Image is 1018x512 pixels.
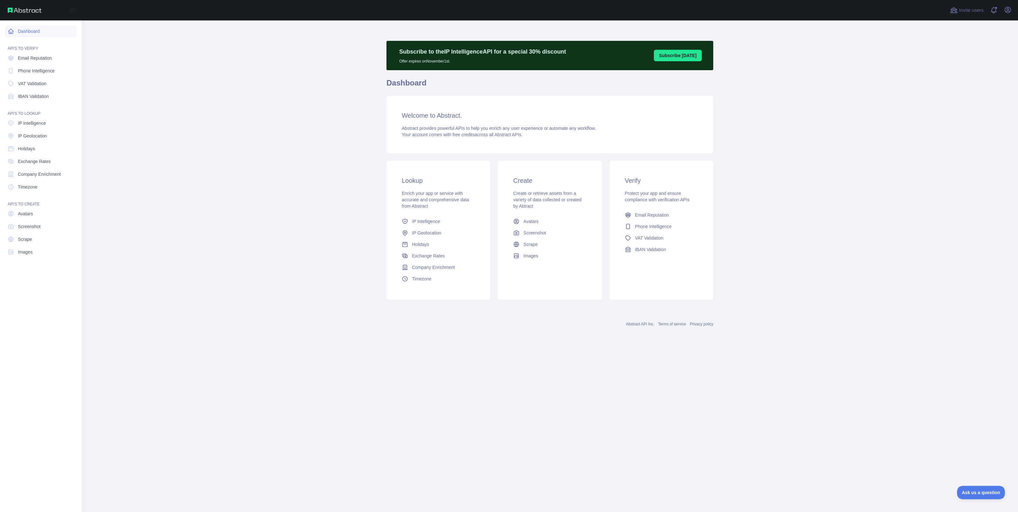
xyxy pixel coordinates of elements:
[511,250,589,262] a: Images
[18,120,46,126] span: IP Intelligence
[957,486,1005,499] iframe: Toggle Customer Support
[412,241,429,248] span: Holidays
[635,246,666,253] span: IBAN Validation
[5,117,77,129] a: IP Intelligence
[513,176,586,185] h3: Create
[18,223,41,230] span: Screenshot
[18,236,32,242] span: Scrape
[18,145,35,152] span: Holidays
[5,143,77,154] a: Holidays
[5,168,77,180] a: Company Enrichment
[5,38,77,51] div: API'S TO VERIFY
[399,273,477,285] a: Timezone
[399,227,477,239] a: IP Geolocation
[402,126,596,131] span: Abstract provides powerful APIs to help you enrich any user experience or automate any workflow.
[949,5,985,15] button: Invite users
[5,246,77,258] a: Images
[18,211,33,217] span: Avatars
[18,184,37,190] span: Timezone
[18,249,33,255] span: Images
[8,8,41,13] img: Abstract API
[412,264,455,271] span: Company Enrichment
[399,250,477,262] a: Exchange Rates
[399,239,477,250] a: Holidays
[402,132,522,137] span: Your account comes with across all Abstract APIs.
[5,181,77,193] a: Timezone
[399,47,566,56] p: Subscribe to the IP Intelligence API for a special 30 % discount
[18,55,52,61] span: Email Reputation
[18,133,47,139] span: IP Geolocation
[5,156,77,167] a: Exchange Rates
[399,262,477,273] a: Company Enrichment
[511,216,589,227] a: Avatars
[959,7,984,14] span: Invite users
[18,68,55,74] span: Phone Intelligence
[5,221,77,232] a: Screenshot
[18,93,49,100] span: IBAN Validation
[5,52,77,64] a: Email Reputation
[625,191,690,202] span: Protect your app and ensure compliance with verification APIs
[690,322,713,326] a: Privacy policy
[412,218,440,225] span: IP Intelligence
[626,322,655,326] a: Abstract API Inc.
[402,176,475,185] h3: Lookup
[511,239,589,250] a: Scrape
[5,130,77,142] a: IP Geolocation
[635,212,669,218] span: Email Reputation
[635,235,663,241] span: VAT Validation
[523,241,537,248] span: Scrape
[523,253,538,259] span: Images
[412,276,431,282] span: Timezone
[5,78,77,89] a: VAT Validation
[622,221,700,232] a: Phone Intelligence
[402,191,469,209] span: Enrich your app or service with accurate and comprehensive data from Abstract
[386,78,713,93] h1: Dashboard
[412,253,445,259] span: Exchange Rates
[18,171,61,177] span: Company Enrichment
[5,65,77,77] a: Phone Intelligence
[5,103,77,116] div: API'S TO LOOKUP
[399,56,566,64] p: Offer expires on November 1st.
[513,191,581,209] span: Create or retrieve assets from a variety of data collected or created by Abtract
[18,80,46,87] span: VAT Validation
[412,230,441,236] span: IP Geolocation
[658,322,686,326] a: Terms of service
[5,234,77,245] a: Scrape
[399,216,477,227] a: IP Intelligence
[622,209,700,221] a: Email Reputation
[5,194,77,207] div: API'S TO CREATE
[18,158,51,165] span: Exchange Rates
[402,111,698,120] h3: Welcome to Abstract.
[453,132,475,137] span: free credits
[523,230,546,236] span: Screenshot
[5,91,77,102] a: IBAN Validation
[5,26,77,37] a: Dashboard
[5,208,77,219] a: Avatars
[625,176,698,185] h3: Verify
[622,244,700,255] a: IBAN Validation
[622,232,700,244] a: VAT Validation
[511,227,589,239] a: Screenshot
[654,50,702,61] button: Subscribe [DATE]
[635,223,672,230] span: Phone Intelligence
[523,218,538,225] span: Avatars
